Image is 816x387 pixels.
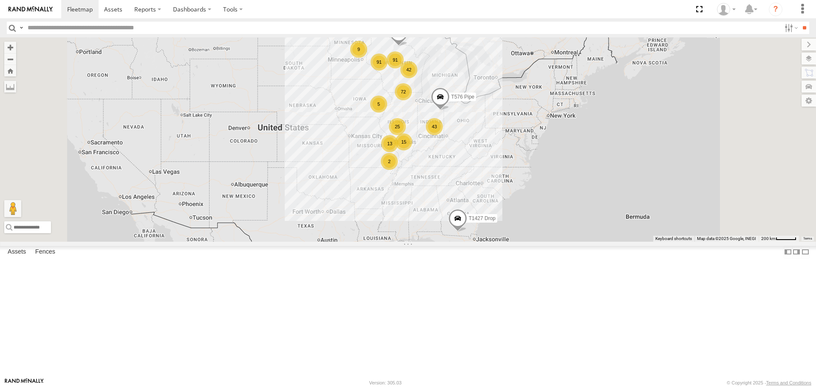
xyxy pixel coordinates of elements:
[4,42,16,53] button: Zoom in
[381,153,398,170] div: 2
[469,216,496,222] span: T1427 Drop
[4,65,16,76] button: Zoom Home
[387,51,404,68] div: 91
[389,118,406,135] div: 25
[727,380,811,385] div: © Copyright 2025 -
[784,246,792,258] label: Dock Summary Table to the Left
[8,6,53,12] img: rand-logo.svg
[31,246,59,258] label: Fences
[792,246,801,258] label: Dock Summary Table to the Right
[4,81,16,93] label: Measure
[370,96,387,113] div: 5
[697,236,756,241] span: Map data ©2025 Google, INEGI
[655,236,692,242] button: Keyboard shortcuts
[802,95,816,107] label: Map Settings
[803,237,812,240] a: Terms
[4,200,21,217] button: Drag Pegman onto the map to open Street View
[381,135,398,152] div: 13
[350,41,367,58] div: 9
[369,380,402,385] div: Version: 305.03
[3,246,30,258] label: Assets
[769,3,782,16] i: ?
[426,118,443,135] div: 43
[5,379,44,387] a: Visit our Website
[761,236,776,241] span: 200 km
[451,94,475,100] span: T576 Pipe
[395,133,412,150] div: 15
[714,3,739,16] div: Cindy Spingler
[18,22,25,34] label: Search Query
[781,22,799,34] label: Search Filter Options
[400,61,417,78] div: 42
[395,83,412,100] div: 72
[766,380,811,385] a: Terms and Conditions
[4,53,16,65] button: Zoom out
[759,236,799,242] button: Map Scale: 200 km per 45 pixels
[801,246,810,258] label: Hide Summary Table
[371,54,388,71] div: 91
